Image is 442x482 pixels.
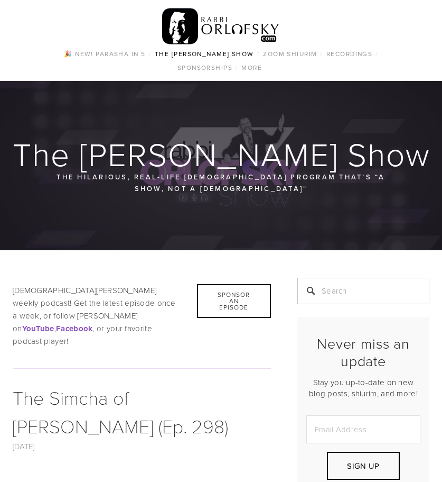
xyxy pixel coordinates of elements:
span: / [320,49,323,58]
button: Sign Up [327,452,400,480]
p: The hilarious, real-life [DEMOGRAPHIC_DATA] program that’s “a show, not a [DEMOGRAPHIC_DATA]“ [54,171,388,195]
a: Sponsorships [174,61,236,75]
span: / [236,63,238,72]
a: YouTube [22,323,54,334]
p: [DEMOGRAPHIC_DATA][PERSON_NAME] weekly podcast! Get the latest episode once a week, or follow [PE... [13,284,271,348]
a: 🎉 NEW! Parasha in 5 [61,47,148,61]
span: / [257,49,260,58]
img: RabbiOrlofsky.com [162,6,280,47]
a: [DATE] [13,441,35,452]
span: Sign Up [347,460,379,471]
span: / [375,49,378,58]
a: Recordings [323,47,375,61]
a: Facebook [56,323,92,334]
a: More [238,61,265,75]
a: Zoom Shiurim [260,47,320,61]
p: Stay you up-to-date on new blog posts, shiurim, and more! [306,377,420,399]
h2: Never miss an update [306,335,420,369]
a: The Simcha of [PERSON_NAME] (Ep. 298) [13,384,228,439]
a: The [PERSON_NAME] Show [152,47,257,61]
input: Email Address [306,415,420,443]
span: / [149,49,152,58]
div: Sponsor an Episode [197,284,271,318]
h1: The [PERSON_NAME] Show [13,137,430,171]
input: Search [297,278,429,304]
